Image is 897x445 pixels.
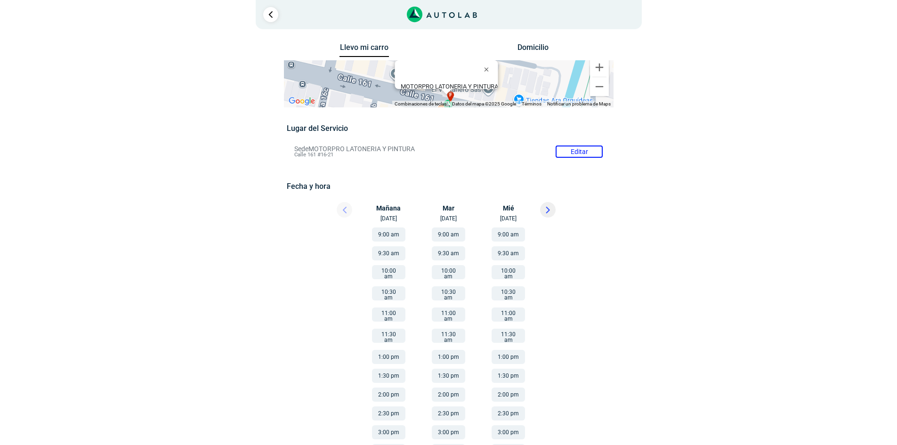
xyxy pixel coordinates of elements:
img: Google [286,95,317,107]
button: 3:00 pm [432,425,465,439]
button: 10:30 am [492,286,525,300]
a: Abre esta zona en Google Maps (se abre en una nueva ventana) [286,95,317,107]
button: 9:00 am [492,227,525,242]
button: 2:30 pm [372,406,405,421]
button: Cerrar [477,58,500,81]
button: 10:00 am [432,265,465,279]
a: Notificar un problema de Maps [547,101,611,106]
button: 11:00 am [372,307,405,322]
a: Términos (se abre en una nueva pestaña) [522,101,541,106]
button: Ampliar [590,58,609,77]
button: 2:00 pm [372,388,405,402]
button: Domicilio [508,43,558,57]
button: 11:00 am [432,307,465,322]
button: 3:00 pm [492,425,525,439]
button: 2:00 pm [432,388,465,402]
button: Llevo mi carro [339,43,389,57]
button: 10:00 am [492,265,525,279]
button: 11:00 am [492,307,525,322]
button: 9:30 am [372,246,405,260]
a: Ir al paso anterior [263,7,278,22]
b: MOTORPRO LATONERIA Y PINTURA [400,83,498,90]
h5: Fecha y hora [287,182,610,191]
button: 9:00 am [372,227,405,242]
a: Link al sitio de autolab [407,9,477,18]
button: 2:30 pm [492,406,525,421]
button: 1:00 pm [432,350,465,364]
button: 3:00 pm [372,425,405,439]
button: 10:30 am [372,286,405,300]
button: Reducir [590,77,609,96]
button: 10:30 am [432,286,465,300]
h5: Lugar del Servicio [287,124,610,133]
button: 1:00 pm [492,350,525,364]
div: Calle 161 #16-21 [400,83,498,97]
button: 10:00 am [372,265,405,279]
button: 1:30 pm [492,369,525,383]
button: 1:30 pm [432,369,465,383]
button: 1:00 pm [372,350,405,364]
button: 9:00 am [432,227,465,242]
span: f [449,91,452,99]
button: 2:30 pm [432,406,465,421]
button: 1:30 pm [372,369,405,383]
button: 9:30 am [492,246,525,260]
button: 9:30 am [432,246,465,260]
button: 2:00 pm [492,388,525,402]
button: Combinaciones de teclas [395,101,446,107]
button: 11:30 am [492,329,525,343]
button: 11:30 am [432,329,465,343]
button: 11:30 am [372,329,405,343]
span: Datos del mapa ©2025 Google [452,101,516,106]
